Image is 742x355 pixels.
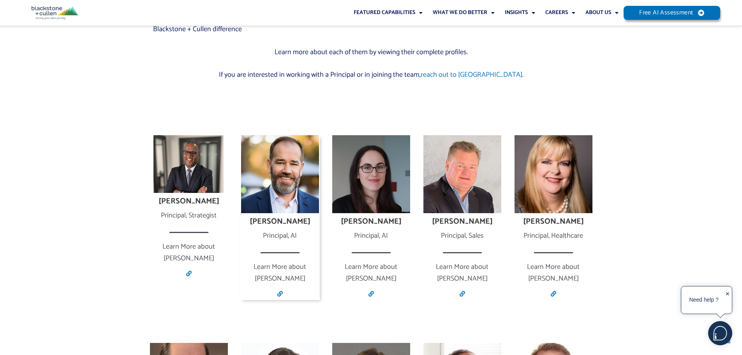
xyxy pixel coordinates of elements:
img: Sean Wood, Human Pilots [241,135,319,213]
p: Learn more about each of them by viewing their complete profiles. [153,47,589,58]
img: Karyn Mullins [515,135,592,213]
div: ✕ [725,288,730,313]
div: Need help ? [682,288,725,313]
h4: [PERSON_NAME] [514,217,593,226]
div: Principal, Strategist [149,210,229,222]
div: Principal, Sales [423,230,502,242]
div: Principal, AI [331,230,411,242]
a: Free AI Assessment [624,6,720,20]
h4: [PERSON_NAME] [149,197,229,206]
img: users%2F5SSOSaKfQqXq3cFEnIZRYMEs4ra2%2Fmedia%2Fimages%2F-Bulle%20blanche%20sans%20fond%20%2B%20ma... [709,321,732,345]
div: Principal, Healthcare [514,230,593,242]
span: Free AI Assessment [639,10,693,16]
div: Principal, AI [240,230,320,242]
p: Learn More about [PERSON_NAME] [423,261,502,284]
p: Learn More about [PERSON_NAME] [514,261,593,284]
img: Alexis Yelton [332,135,410,213]
h4: [PERSON_NAME] [240,217,320,226]
h4: [PERSON_NAME] [331,217,411,226]
p: Learn More about [PERSON_NAME] [149,241,229,264]
p: If you are interested in working with a Principal or in joining the team, . [153,69,589,81]
img: Dean Nolley [423,135,501,213]
h4: [PERSON_NAME] [423,217,502,226]
img: Tommy Stewart, CRM Strategist [153,135,224,193]
p: Learn More about [PERSON_NAME] [240,261,320,284]
p: Learn More about [PERSON_NAME] [331,261,411,284]
a: reach out to [GEOGRAPHIC_DATA] [421,69,522,81]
